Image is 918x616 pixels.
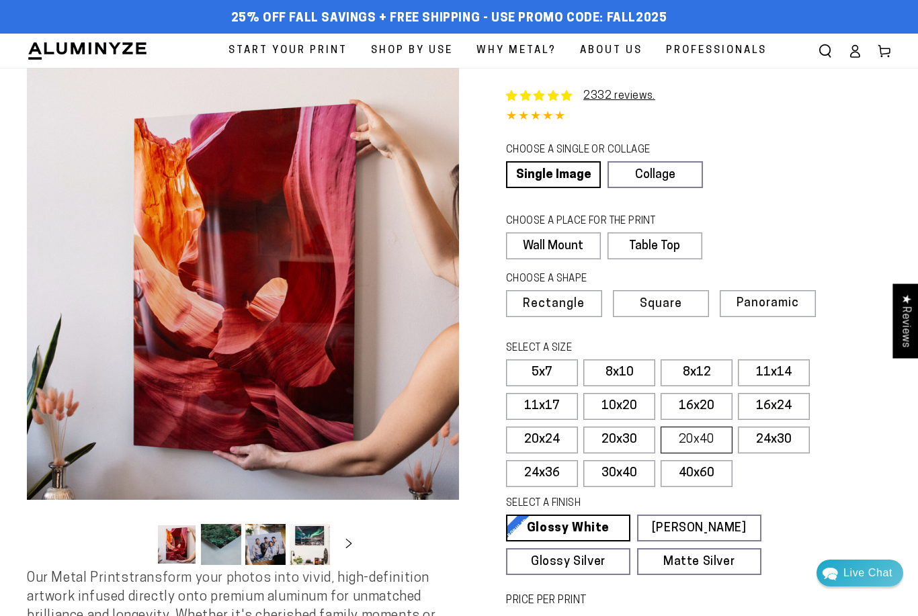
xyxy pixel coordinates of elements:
[506,393,578,420] label: 11x17
[656,34,777,68] a: Professionals
[737,297,799,310] span: Panoramic
[892,283,918,358] div: Click to open Judge.me floating reviews tab
[506,143,690,158] legend: CHOOSE A SINGLE OR COLLAGE
[506,341,732,356] legend: SELECT A SIZE
[506,214,690,229] legend: CHOOSE A PLACE FOR THE PRINT
[738,359,810,386] label: 11x14
[476,42,556,60] span: Why Metal?
[228,42,347,60] span: Start Your Print
[371,42,453,60] span: Shop By Use
[738,427,810,453] label: 24x30
[583,91,655,101] a: 2332 reviews.
[608,232,702,259] label: Table Top
[640,298,682,310] span: Square
[218,34,358,68] a: Start Your Print
[523,298,585,310] span: Rectangle
[201,524,241,565] button: Load image 2 in gallery view
[637,515,761,541] a: [PERSON_NAME]
[157,524,197,565] button: Load image 1 in gallery view
[583,393,655,420] label: 10x20
[738,393,810,420] label: 16x24
[361,34,463,68] a: Shop By Use
[290,524,330,565] button: Load image 4 in gallery view
[506,496,732,511] legend: SELECT A FINISH
[817,560,903,586] div: Chat widget toggle
[466,34,567,68] a: Why Metal?
[666,42,767,60] span: Professionals
[506,359,578,386] label: 5x7
[506,107,891,127] div: 4.85 out of 5.0 stars
[583,427,655,453] label: 20x30
[245,524,286,565] button: Load image 3 in gallery view
[123,530,153,560] button: Slide left
[231,11,667,26] span: 25% off FALL Savings + Free Shipping - Use Promo Code: FALL2025
[661,460,733,487] label: 40x60
[661,427,733,453] label: 20x40
[506,593,891,609] label: PRICE PER PRINT
[843,560,892,586] div: Contact Us Directly
[570,34,653,68] a: About Us
[506,161,601,188] a: Single Image
[810,36,840,66] summary: Search our site
[580,42,642,60] span: About Us
[637,548,761,575] a: Matte Silver
[27,68,459,569] media-gallery: Gallery Viewer
[506,460,578,487] label: 24x36
[27,41,148,61] img: Aluminyze
[506,427,578,453] label: 20x24
[334,530,364,560] button: Slide right
[506,232,601,259] label: Wall Mount
[661,359,733,386] label: 8x12
[661,393,733,420] label: 16x20
[583,359,655,386] label: 8x10
[583,460,655,487] label: 30x40
[506,548,630,575] a: Glossy Silver
[608,161,702,188] a: Collage
[506,515,630,541] a: Glossy White
[506,272,692,287] legend: CHOOSE A SHAPE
